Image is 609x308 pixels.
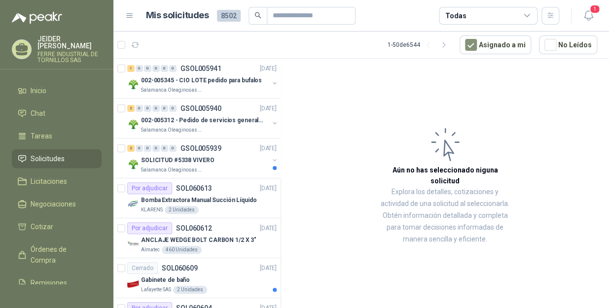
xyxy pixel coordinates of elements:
[460,35,531,54] button: Asignado a mi
[169,65,177,72] div: 0
[579,7,597,25] button: 1
[161,145,168,152] div: 0
[12,195,102,213] a: Negociaciones
[260,64,277,73] p: [DATE]
[127,278,139,290] img: Company Logo
[127,78,139,90] img: Company Logo
[31,199,76,209] span: Negociaciones
[141,166,203,174] p: Salamanca Oleaginosas SAS
[31,85,46,96] span: Inicio
[127,142,279,174] a: 2 0 0 0 0 0 GSOL005939[DATE] Company LogoSOLICITUD #5338 VIVEROSalamanca Oleaginosas SAS
[37,51,102,63] p: FERRE INDUSTRIAL DE TORNILLOS SAS
[127,222,172,234] div: Por adjudicar
[144,65,151,72] div: 0
[127,105,135,112] div: 2
[127,145,135,152] div: 2
[180,145,221,152] p: GSOL005939
[445,10,466,21] div: Todas
[176,185,212,192] p: SOL060613
[380,165,510,186] h3: Aún no has seleccionado niguna solicitud
[31,153,65,164] span: Solicitudes
[161,65,168,72] div: 0
[260,224,277,233] p: [DATE]
[180,65,221,72] p: GSOL005941
[12,274,102,292] a: Remisiones
[152,65,160,72] div: 0
[31,131,52,141] span: Tareas
[141,76,262,85] p: 002-005345 - CIO LOTE pedido para bufalos
[162,265,198,272] p: SOL060609
[127,198,139,210] img: Company Logo
[141,246,160,254] p: Almatec
[127,262,158,274] div: Cerrado
[141,236,256,245] p: ANCLAJE WEDGE BOLT CARBON 1/2 X 3"
[173,286,207,294] div: 2 Unidades
[152,105,160,112] div: 0
[127,118,139,130] img: Company Logo
[141,116,264,125] p: 002-005312 - Pedido de servicios generales CASA RO
[141,275,190,285] p: Gabinete de baño
[37,35,102,49] p: JEIDER [PERSON_NAME]
[12,104,102,123] a: Chat
[146,8,209,23] h1: Mis solicitudes
[162,246,202,254] div: 460 Unidades
[136,145,143,152] div: 0
[31,221,53,232] span: Cotizar
[260,184,277,193] p: [DATE]
[539,35,597,54] button: No Leídos
[169,145,177,152] div: 0
[141,196,256,205] p: Bomba Extractora Manual Succión Líquido
[217,10,241,22] span: 8502
[165,206,199,214] div: 2 Unidades
[141,206,163,214] p: KLARENS
[388,37,452,53] div: 1 - 50 de 6544
[144,145,151,152] div: 0
[12,81,102,100] a: Inicio
[113,178,281,218] a: Por adjudicarSOL060613[DATE] Company LogoBomba Extractora Manual Succión LíquidoKLARENS2 Unidades
[31,277,67,288] span: Remisiones
[254,12,261,19] span: search
[31,176,67,187] span: Licitaciones
[12,217,102,236] a: Cotizar
[127,238,139,250] img: Company Logo
[31,244,92,266] span: Órdenes de Compra
[127,65,135,72] div: 1
[144,105,151,112] div: 0
[141,286,171,294] p: Lafayette SAS
[12,127,102,145] a: Tareas
[113,218,281,258] a: Por adjudicarSOL060612[DATE] Company LogoANCLAJE WEDGE BOLT CARBON 1/2 X 3"Almatec460 Unidades
[589,4,600,14] span: 1
[127,63,279,94] a: 1 0 0 0 0 0 GSOL005941[DATE] Company Logo002-005345 - CIO LOTE pedido para bufalosSalamanca Oleag...
[113,258,281,298] a: CerradoSOL060609[DATE] Company LogoGabinete de bañoLafayette SAS2 Unidades
[31,108,45,119] span: Chat
[136,65,143,72] div: 0
[12,149,102,168] a: Solicitudes
[380,186,510,245] p: Explora los detalles, cotizaciones y actividad de una solicitud al seleccionarla. Obtén informaci...
[12,172,102,191] a: Licitaciones
[169,105,177,112] div: 0
[127,158,139,170] img: Company Logo
[127,182,172,194] div: Por adjudicar
[260,264,277,273] p: [DATE]
[180,105,221,112] p: GSOL005940
[12,240,102,270] a: Órdenes de Compra
[176,225,212,232] p: SOL060612
[141,86,203,94] p: Salamanca Oleaginosas SAS
[127,103,279,134] a: 2 0 0 0 0 0 GSOL005940[DATE] Company Logo002-005312 - Pedido de servicios generales CASA ROSalama...
[161,105,168,112] div: 0
[141,126,203,134] p: Salamanca Oleaginosas SAS
[136,105,143,112] div: 0
[260,104,277,113] p: [DATE]
[12,12,62,24] img: Logo peakr
[260,144,277,153] p: [DATE]
[152,145,160,152] div: 0
[141,156,214,165] p: SOLICITUD #5338 VIVERO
